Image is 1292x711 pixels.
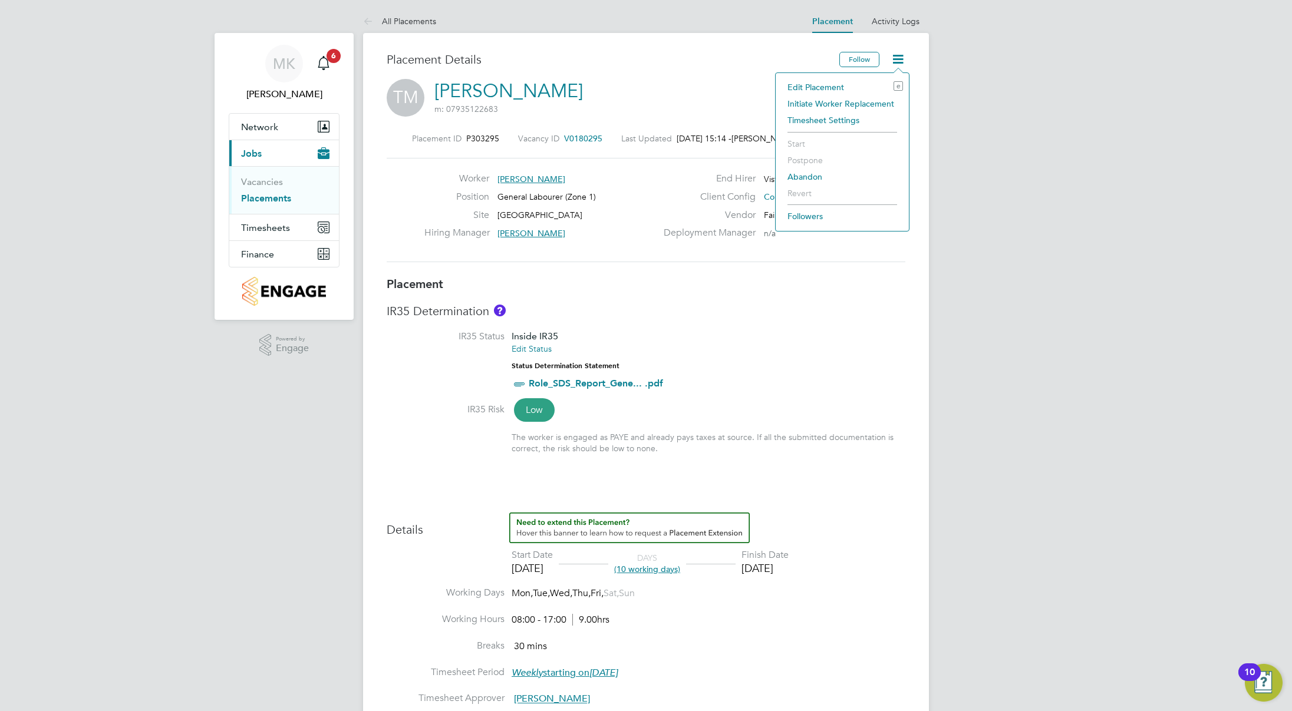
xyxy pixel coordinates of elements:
li: Postpone [782,152,903,168]
b: Placement [387,277,443,291]
a: All Placements [363,16,436,27]
a: Go to home page [229,277,340,306]
a: Activity Logs [872,16,919,27]
span: TM [387,79,424,117]
em: [DATE] [589,667,618,679]
span: Inside IR35 [512,330,558,342]
span: Countryside Properties UK Ltd [764,191,878,202]
button: About IR35 [494,305,506,316]
em: Weekly [512,667,543,679]
span: Mon, [512,587,533,599]
span: [PERSON_NAME] [497,228,565,239]
a: Vacancies [241,176,283,187]
button: Open Resource Center, 10 new notifications [1245,664,1283,702]
span: [DATE] 15:14 - [677,133,731,144]
h3: Details [387,512,905,537]
label: Worker [424,173,489,185]
label: Position [424,191,489,203]
span: Sat, [604,587,619,599]
li: Followers [782,208,903,224]
label: Vendor [657,209,756,221]
label: Deployment Manager [657,227,756,239]
span: m: 07935122683 [434,104,498,114]
span: V0180295 [564,133,602,144]
a: [PERSON_NAME] [434,80,583,102]
span: Finance [241,249,274,260]
a: Role_SDS_Report_Gene... .pdf [529,378,663,389]
label: Timesheet Approver [387,692,505,705]
label: IR35 Status [387,330,505,343]
label: Site [424,209,489,221]
span: Vistry Group Plc [764,174,824,184]
button: Network [229,114,339,140]
img: countryside-properties-logo-retina.png [242,277,325,306]
button: Follow [839,52,879,67]
div: Jobs [229,166,339,214]
li: Timesheet Settings [782,112,903,128]
div: 08:00 - 17:00 [512,614,609,626]
label: Vacancy ID [518,133,559,144]
span: Fri, [591,587,604,599]
strong: Status Determination Statement [512,362,619,370]
span: n/a [764,228,776,239]
button: Jobs [229,140,339,166]
span: 9.00hrs [572,614,609,626]
div: Start Date [512,549,553,561]
a: MK[PERSON_NAME] [229,45,340,101]
li: Edit Placement [782,79,903,95]
a: Powered byEngage [259,334,309,356]
label: Placement ID [412,133,462,144]
li: Start [782,135,903,152]
span: Thu, [572,587,591,599]
span: Network [241,121,278,133]
span: Timesheets [241,222,290,233]
button: Timesheets [229,214,339,240]
span: Tue, [533,587,550,599]
label: Hiring Manager [424,227,489,239]
span: Powered by [276,334,309,344]
label: Working Hours [387,613,505,626]
a: 6 [312,45,335,82]
label: End Hirer [657,173,756,185]
li: Revert [782,185,903,201]
label: Client Config [657,191,756,203]
span: MK [273,56,295,71]
button: How to extend a Placement? [509,512,750,543]
label: Working Days [387,587,505,599]
span: [PERSON_NAME] [731,133,797,144]
span: 6 [327,49,341,63]
div: The worker is engaged as PAYE and already pays taxes at source. If all the submitted documentatio... [512,432,905,453]
li: Abandon [782,168,903,185]
span: P303295 [466,133,499,144]
i: e [894,81,903,91]
span: starting on [512,667,618,679]
nav: Main navigation [215,33,354,320]
h3: IR35 Determination [387,303,905,319]
span: (10 working days) [614,564,680,574]
span: Wed, [550,587,572,599]
span: [PERSON_NAME] [514,693,590,705]
label: Breaks [387,640,505,652]
label: IR35 Risk [387,404,505,416]
span: [PERSON_NAME] [497,174,565,184]
span: Sun [619,587,635,599]
span: Jobs [241,148,262,159]
span: Mike King [229,87,340,101]
div: Finish Date [741,549,789,561]
span: Fairmead Managed Services Limited [764,210,899,220]
div: [DATE] [512,561,553,575]
label: Timesheet Period [387,666,505,679]
div: 10 [1244,672,1255,687]
a: Edit Status [512,343,552,354]
div: [DATE] [741,561,789,575]
span: 30 mins [514,640,547,652]
span: Engage [276,343,309,353]
div: DAYS [608,553,686,574]
button: Finance [229,241,339,267]
h3: Placement Details [387,52,830,67]
span: General Labourer (Zone 1) [497,191,596,202]
a: Placements [241,193,291,204]
span: Low [514,398,555,422]
li: Initiate Worker Replacement [782,95,903,112]
label: Last Updated [621,133,672,144]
